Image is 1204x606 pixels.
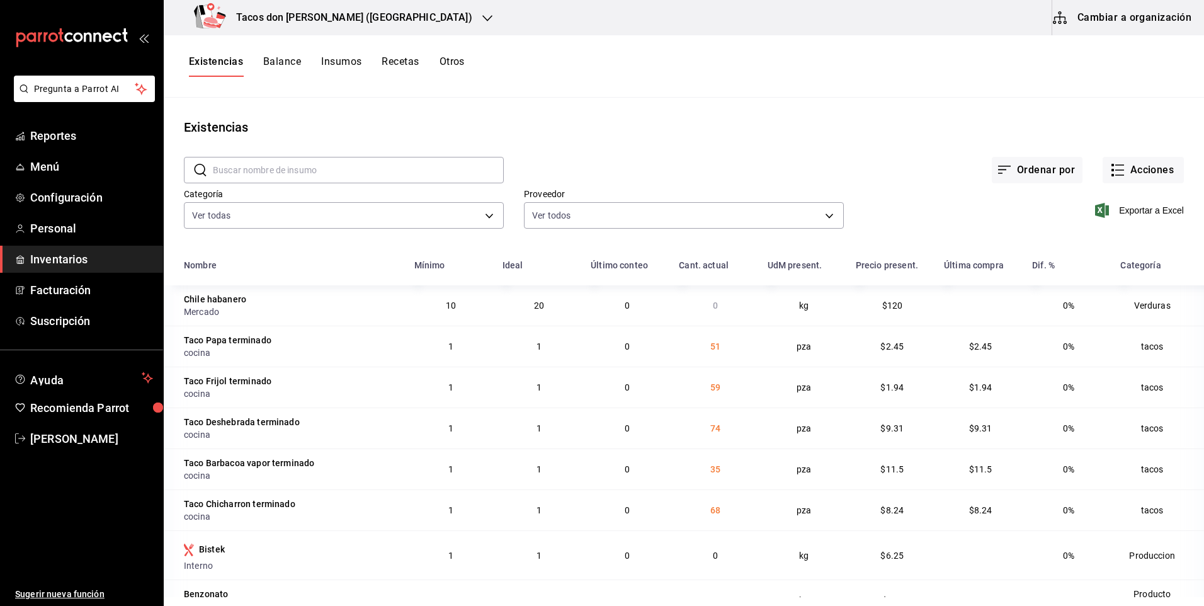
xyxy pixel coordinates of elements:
span: $8.24 [969,505,992,515]
div: Dif. % [1032,260,1055,270]
div: cocina [184,469,399,482]
span: Inventarios [30,251,153,268]
span: 0 [625,300,630,311]
span: 1 [537,505,542,515]
svg: Insumo producido [184,544,194,556]
span: $1.94 [969,382,992,392]
div: Taco Barbacoa vapor terminado [184,457,314,469]
div: Bistek [199,543,225,556]
span: Reportes [30,127,153,144]
span: [PERSON_NAME] [30,430,153,447]
div: Ideal [503,260,523,270]
span: $11.5 [880,464,904,474]
span: 0 [625,382,630,392]
span: Sugerir nueva función [15,588,153,601]
button: Pregunta a Parrot AI [14,76,155,102]
button: Recetas [382,55,419,77]
div: Taco Deshebrada terminado [184,416,300,428]
div: Benzonato [184,588,228,600]
div: cocina [184,346,399,359]
div: cocina [184,428,399,441]
td: tacos [1113,326,1204,367]
span: 51 [710,341,720,352]
span: $2.45 [969,341,992,352]
a: Pregunta a Parrot AI [9,91,155,105]
td: tacos [1113,449,1204,489]
span: $190 [882,595,903,605]
span: Personal [30,220,153,237]
span: $2.45 [880,341,904,352]
span: 0% [1063,551,1074,561]
label: Proveedor [524,190,844,198]
span: 0 [625,505,630,515]
span: 1 [448,464,453,474]
td: tacos [1113,408,1204,449]
span: 0% [1063,341,1074,352]
span: $6.25 [880,551,904,561]
div: UdM present. [768,260,822,270]
span: 68 [710,505,720,515]
span: Ayuda [30,370,137,386]
span: Pregunta a Parrot AI [34,83,135,96]
button: Otros [440,55,465,77]
span: $9.31 [969,423,992,433]
span: 1 [537,382,542,392]
span: 0% [1063,464,1074,474]
td: Produccion [1113,530,1204,580]
span: Configuración [30,189,153,206]
span: $8.24 [880,505,904,515]
span: 0% [1063,595,1074,605]
td: pza [760,449,848,489]
div: Cant. actual [679,260,729,270]
div: cocina [184,510,399,523]
span: 1 [537,551,542,561]
button: Ordenar por [992,157,1082,183]
button: open_drawer_menu [139,33,149,43]
span: 1 [537,464,542,474]
span: 1 [448,551,453,561]
span: Facturación [30,282,153,299]
div: Existencias [184,118,248,137]
span: 35 [710,464,720,474]
span: 1 [537,595,542,605]
span: 0 [713,595,718,605]
button: Acciones [1103,157,1184,183]
span: $1.94 [880,382,904,392]
div: Taco Frijol terminado [184,375,271,387]
span: 59 [710,382,720,392]
div: Taco Chicharron terminado [184,498,295,510]
span: $11.5 [969,464,992,474]
span: Recomienda Parrot [30,399,153,416]
div: Taco Papa terminado [184,334,271,346]
td: pza [760,408,848,449]
span: 0% [1063,423,1074,433]
span: Ver todas [192,209,230,222]
button: Insumos [321,55,361,77]
div: Mercado [184,306,399,318]
div: Última compra [944,260,1004,270]
span: 1 [448,423,453,433]
td: Verduras [1113,285,1204,326]
input: Buscar nombre de insumo [213,157,504,183]
div: Último conteo [591,260,648,270]
span: Menú [30,158,153,175]
span: 0% [1063,300,1074,311]
span: 1 [448,382,453,392]
div: Interno [184,559,399,572]
span: 1 [448,595,453,605]
span: 0 [625,341,630,352]
div: Nombre [184,260,217,270]
td: kg [760,530,848,580]
span: Suscripción [30,312,153,329]
div: Mínimo [414,260,445,270]
span: 0 [625,464,630,474]
span: $9.31 [880,423,904,433]
td: tacos [1113,367,1204,408]
div: Chile habanero [184,293,246,306]
span: 0% [1063,382,1074,392]
span: 0 [625,595,630,605]
button: Balance [263,55,301,77]
span: 0 [625,423,630,433]
td: kg [760,285,848,326]
td: pza [760,326,848,367]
